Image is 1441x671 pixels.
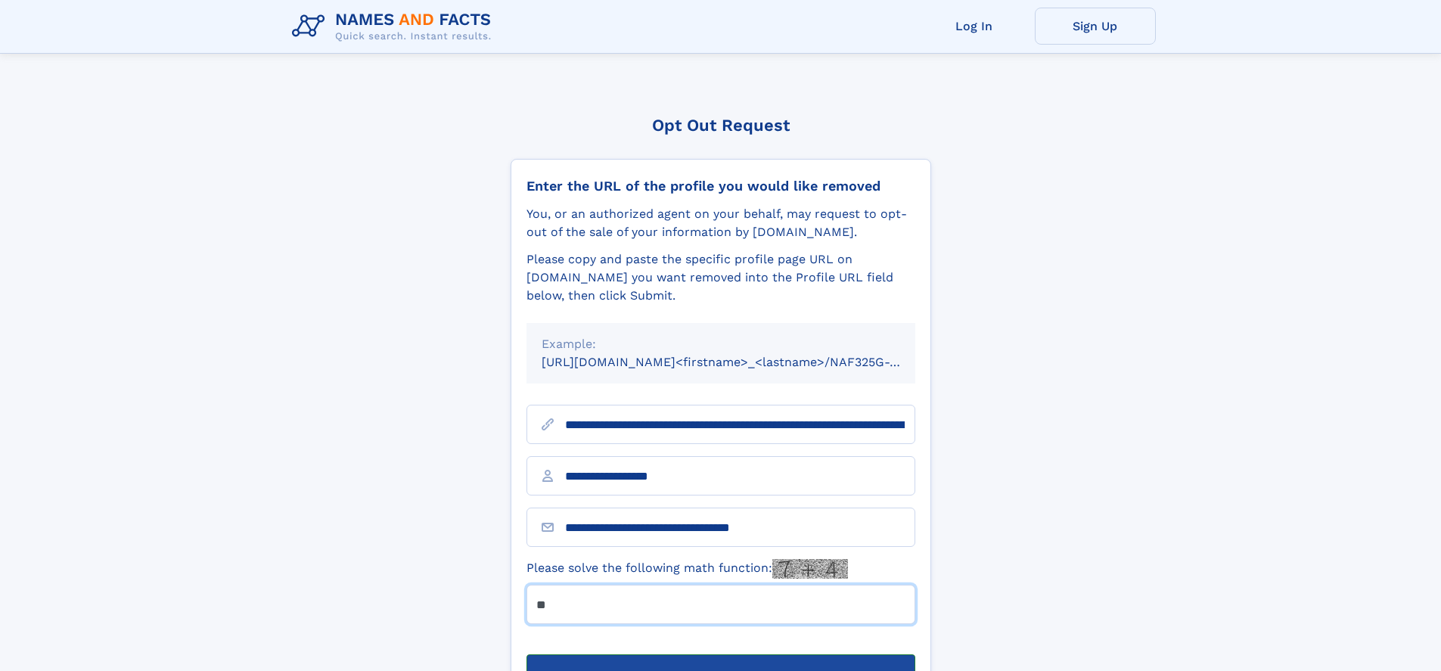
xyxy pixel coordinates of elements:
[542,335,900,353] div: Example:
[526,559,848,579] label: Please solve the following math function:
[1035,8,1156,45] a: Sign Up
[286,6,504,47] img: Logo Names and Facts
[526,205,915,241] div: You, or an authorized agent on your behalf, may request to opt-out of the sale of your informatio...
[914,8,1035,45] a: Log In
[542,355,944,369] small: [URL][DOMAIN_NAME]<firstname>_<lastname>/NAF325G-xxxxxxxx
[526,250,915,305] div: Please copy and paste the specific profile page URL on [DOMAIN_NAME] you want removed into the Pr...
[511,116,931,135] div: Opt Out Request
[526,178,915,194] div: Enter the URL of the profile you would like removed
